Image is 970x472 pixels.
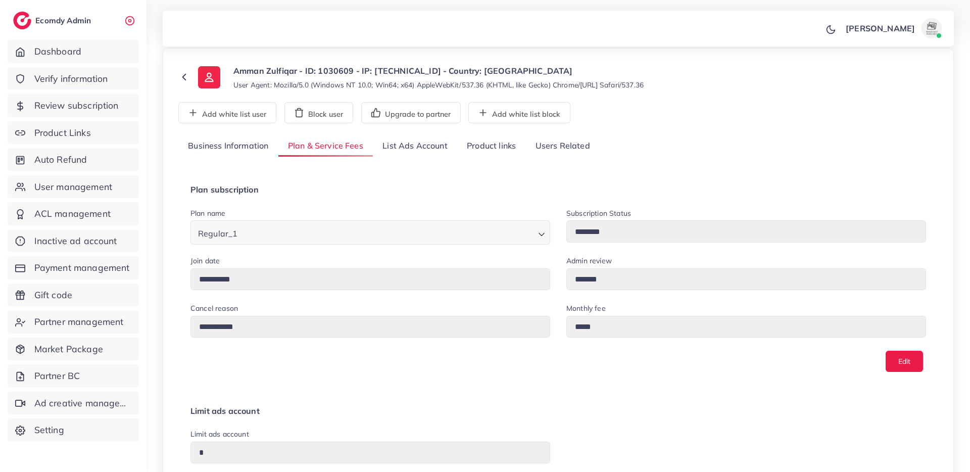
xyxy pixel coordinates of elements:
a: Auto Refund [8,148,139,171]
a: [PERSON_NAME]avatar [840,18,946,38]
span: Dashboard [34,45,81,58]
button: Add white list user [178,102,276,123]
button: Upgrade to partner [361,102,461,123]
a: Verify information [8,67,139,90]
span: Review subscription [34,99,119,112]
a: Product links [457,135,525,157]
label: Limit ads account [190,429,249,439]
input: Search for option [240,224,534,241]
button: Block user [284,102,353,123]
button: Edit [886,351,923,371]
span: Partner management [34,315,124,328]
a: Gift code [8,284,139,307]
label: Subscription Status [566,208,631,218]
h2: Ecomdy Admin [35,16,93,25]
label: Plan name [190,208,225,218]
a: Product Links [8,121,139,145]
p: Amman Zulfiqar - ID: 1030609 - IP: [TECHNICAL_ID] - Country: [GEOGRAPHIC_DATA] [233,65,644,77]
span: Inactive ad account [34,234,117,248]
span: ACL management [34,207,111,220]
label: Join date [190,256,220,266]
small: User Agent: Mozilla/5.0 (Windows NT 10.0; Win64; x64) AppleWebKit/537.36 (KHTML, like Gecko) Chro... [233,80,644,90]
label: Admin review [566,256,612,266]
span: Gift code [34,289,72,302]
a: Partner management [8,310,139,334]
a: Plan & Service Fees [278,135,373,157]
img: ic-user-info.36bf1079.svg [198,66,220,88]
span: Regular_1 [196,226,239,241]
p: [PERSON_NAME] [846,22,915,34]
h4: Limit ads account [190,406,926,416]
span: Product Links [34,126,91,139]
button: Add white list block [468,102,570,123]
label: Cancel reason [190,303,238,313]
a: User management [8,175,139,199]
a: logoEcomdy Admin [13,12,93,29]
span: Ad creative management [34,397,131,410]
span: Verify information [34,72,108,85]
a: Business Information [178,135,278,157]
a: Ad creative management [8,392,139,415]
span: User management [34,180,112,194]
img: avatar [922,18,942,38]
a: List Ads Account [373,135,457,157]
span: Market Package [34,343,103,356]
a: Review subscription [8,94,139,117]
span: Auto Refund [34,153,87,166]
img: logo [13,12,31,29]
a: Inactive ad account [8,229,139,253]
h4: Plan subscription [190,185,926,195]
a: Setting [8,418,139,442]
a: ACL management [8,202,139,225]
span: Partner BC [34,369,80,383]
span: Payment management [34,261,130,274]
a: Payment management [8,256,139,279]
a: Market Package [8,338,139,361]
label: Monthly fee [566,303,606,313]
a: Dashboard [8,40,139,63]
a: Partner BC [8,364,139,388]
span: Setting [34,423,64,437]
div: Search for option [190,220,550,244]
a: Users Related [525,135,599,157]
